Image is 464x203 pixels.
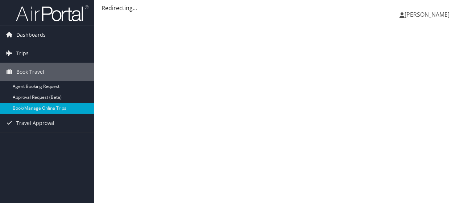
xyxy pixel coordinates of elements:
span: Trips [16,44,29,62]
span: Dashboards [16,26,46,44]
img: airportal-logo.png [16,5,88,22]
div: Redirecting... [101,4,457,12]
span: Travel Approval [16,114,54,132]
a: [PERSON_NAME] [399,4,457,25]
span: [PERSON_NAME] [405,11,449,19]
span: Book Travel [16,63,44,81]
